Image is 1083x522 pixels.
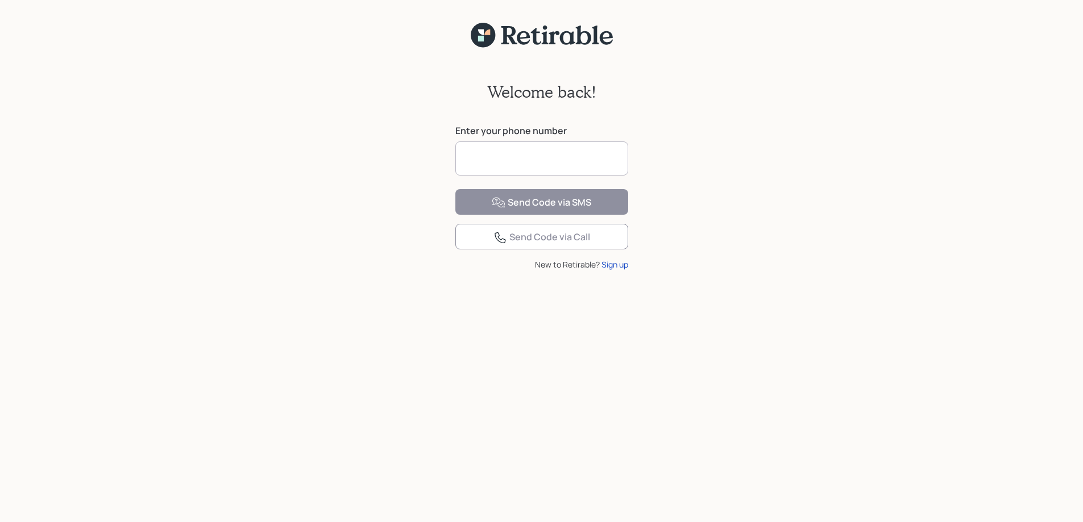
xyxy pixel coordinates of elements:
button: Send Code via Call [455,224,628,249]
div: New to Retirable? [455,258,628,270]
button: Send Code via SMS [455,189,628,215]
h2: Welcome back! [487,82,596,102]
div: Send Code via Call [493,231,590,244]
label: Enter your phone number [455,124,628,137]
div: Sign up [601,258,628,270]
div: Send Code via SMS [492,196,591,210]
